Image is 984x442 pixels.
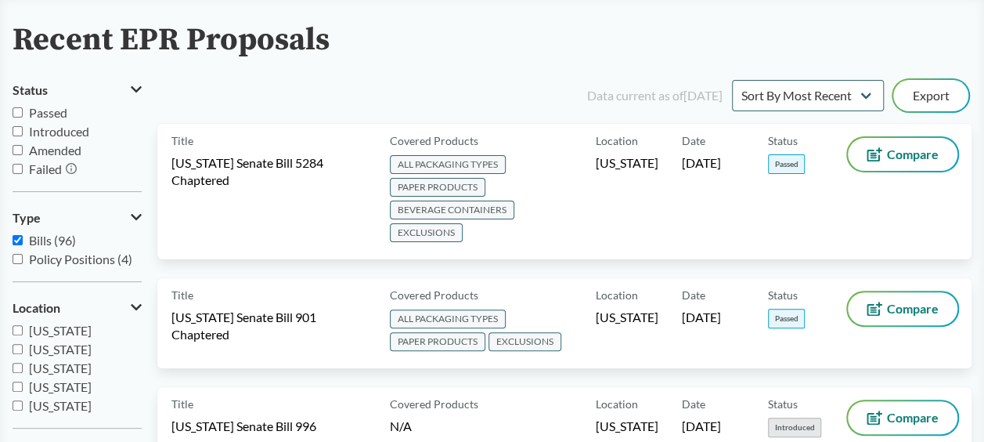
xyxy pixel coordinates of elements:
[682,132,705,149] span: Date
[13,301,60,315] span: Location
[171,418,316,435] span: [US_STATE] Senate Bill 996
[13,325,23,335] input: [US_STATE]
[29,233,76,248] span: Bills (96)
[768,418,821,437] span: Introduced
[13,23,330,58] h2: Recent EPR Proposals
[13,107,23,118] input: Passed
[29,379,92,394] span: [US_STATE]
[390,132,478,149] span: Covered Products
[587,86,723,105] div: Data current as of [DATE]
[171,287,193,303] span: Title
[887,303,939,315] span: Compare
[171,154,371,189] span: [US_STATE] Senate Bill 5284 Chaptered
[13,145,23,155] input: Amended
[848,138,957,171] button: Compare
[682,154,721,172] span: [DATE]
[13,164,23,174] input: Failed
[13,363,23,373] input: [US_STATE]
[29,143,81,158] span: Amended
[596,396,638,412] span: Location
[29,323,92,338] span: [US_STATE]
[29,161,62,176] span: Failed
[390,223,463,242] span: EXCLUSIONS
[768,154,805,174] span: Passed
[171,132,193,149] span: Title
[596,132,638,149] span: Location
[171,309,371,343] span: [US_STATE] Senate Bill 901 Chaptered
[596,309,658,326] span: [US_STATE]
[29,124,89,139] span: Introduced
[390,201,514,219] span: BEVERAGE CONTAINERS
[768,287,798,303] span: Status
[768,396,798,412] span: Status
[768,309,805,328] span: Passed
[596,287,638,303] span: Location
[29,252,132,266] span: Policy Positions (4)
[390,155,506,174] span: ALL PACKAGING TYPES
[682,396,705,412] span: Date
[13,77,142,103] button: Status
[13,254,23,264] input: Policy Positions (4)
[390,418,412,433] span: N/A
[390,310,506,328] span: ALL PACKAGING TYPES
[29,105,67,120] span: Passed
[848,292,957,325] button: Compare
[13,382,23,392] input: [US_STATE]
[29,342,92,357] span: [US_STATE]
[13,400,23,411] input: [US_STATE]
[848,401,957,434] button: Compare
[488,332,561,351] span: EXCLUSIONS
[13,295,142,321] button: Location
[13,126,23,136] input: Introduced
[13,211,41,225] span: Type
[390,332,485,351] span: PAPER PRODUCTS
[682,309,721,326] span: [DATE]
[171,396,193,412] span: Title
[768,132,798,149] span: Status
[596,154,658,172] span: [US_STATE]
[887,411,939,424] span: Compare
[390,396,478,412] span: Covered Products
[13,344,23,354] input: [US_STATE]
[29,360,92,375] span: [US_STATE]
[887,148,939,161] span: Compare
[682,287,705,303] span: Date
[893,80,968,111] button: Export
[390,287,478,303] span: Covered Products
[13,83,48,97] span: Status
[13,205,142,231] button: Type
[390,178,485,197] span: PAPER PRODUCTS
[13,235,23,245] input: Bills (96)
[596,418,658,435] span: [US_STATE]
[682,418,721,435] span: [DATE]
[29,398,92,413] span: [US_STATE]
